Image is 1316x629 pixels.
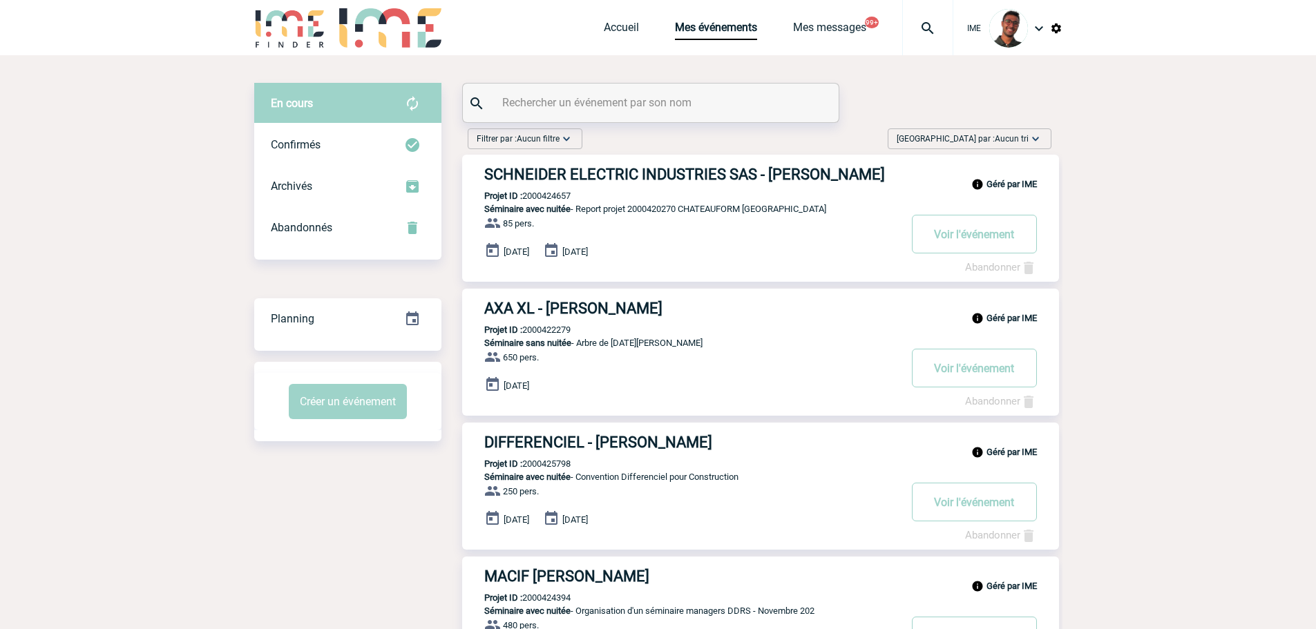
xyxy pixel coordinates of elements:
[989,9,1028,48] img: 124970-0.jpg
[462,166,1059,183] a: SCHNEIDER ELECTRIC INDUSTRIES SAS - [PERSON_NAME]
[254,298,441,338] a: Planning
[604,21,639,40] a: Accueil
[503,218,534,229] span: 85 pers.
[484,191,522,201] b: Projet ID :
[484,300,899,317] h3: AXA XL - [PERSON_NAME]
[254,166,441,207] div: Retrouvez ici tous les événements que vous avez décidé d'archiver
[254,298,441,340] div: Retrouvez ici tous vos événements organisés par date et état d'avancement
[271,97,313,110] span: En cours
[971,178,984,191] img: info_black_24dp.svg
[271,221,332,234] span: Abandonnés
[462,606,899,616] p: - Organisation d'un séminaire managers DDRS - Novembre 202
[1029,132,1042,146] img: baseline_expand_more_white_24dp-b.png
[793,21,866,40] a: Mes messages
[271,180,312,193] span: Archivés
[986,179,1037,189] b: Géré par IME
[503,352,539,362] span: 650 pers.
[971,446,984,458] img: info_black_24dp.svg
[462,300,1059,317] a: AXA XL - [PERSON_NAME]
[271,138,321,151] span: Confirmés
[912,483,1037,521] button: Voir l'événement
[484,472,571,482] span: Séminaire avec nuitée
[462,204,899,214] p: - Report projet 2000420270 CHATEAUFORM [GEOGRAPHIC_DATA]
[271,312,314,325] span: Planning
[965,261,1037,273] a: Abandonner
[254,207,441,249] div: Retrouvez ici tous vos événements annulés
[484,166,899,183] h3: SCHNEIDER ELECTRIC INDUSTRIES SAS - [PERSON_NAME]
[254,8,326,48] img: IME-Finder
[986,447,1037,457] b: Géré par IME
[865,17,879,28] button: 99+
[499,93,806,113] input: Rechercher un événement par son nom
[503,486,539,496] span: 250 pers.
[965,529,1037,541] a: Abandonner
[254,83,441,124] div: Retrouvez ici tous vos évènements avant confirmation
[562,246,588,257] span: [DATE]
[971,580,984,592] img: info_black_24dp.svg
[986,581,1037,591] b: Géré par IME
[462,191,571,201] p: 2000424657
[967,23,981,33] span: IME
[675,21,757,40] a: Mes événements
[484,204,571,214] span: Séminaire avec nuitée
[504,246,529,257] span: [DATE]
[995,134,1029,144] span: Aucun tri
[462,472,899,482] p: - Convention Differenciel pour Construction
[484,606,571,616] span: Séminaire avec nuitée
[484,434,899,451] h3: DIFFERENCIEL - [PERSON_NAME]
[484,338,571,348] span: Séminaire sans nuitée
[462,568,1059,585] a: MACIF [PERSON_NAME]
[484,592,522,603] b: Projet ID :
[912,349,1037,387] button: Voir l'événement
[484,568,899,585] h3: MACIF [PERSON_NAME]
[517,134,560,144] span: Aucun filtre
[462,338,899,348] p: - Arbre de [DATE][PERSON_NAME]
[986,313,1037,323] b: Géré par IME
[477,132,560,146] span: Filtrer par :
[912,215,1037,253] button: Voir l'événement
[965,395,1037,407] a: Abandonner
[484,458,522,469] b: Projet ID :
[504,514,529,525] span: [DATE]
[462,434,1059,451] a: DIFFERENCIEL - [PERSON_NAME]
[897,132,1029,146] span: [GEOGRAPHIC_DATA] par :
[971,312,984,325] img: info_black_24dp.svg
[484,325,522,335] b: Projet ID :
[462,325,571,335] p: 2000422279
[462,458,571,469] p: 2000425798
[560,132,573,146] img: baseline_expand_more_white_24dp-b.png
[504,380,529,391] span: [DATE]
[462,592,571,603] p: 2000424394
[562,514,588,525] span: [DATE]
[289,384,407,419] button: Créer un événement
